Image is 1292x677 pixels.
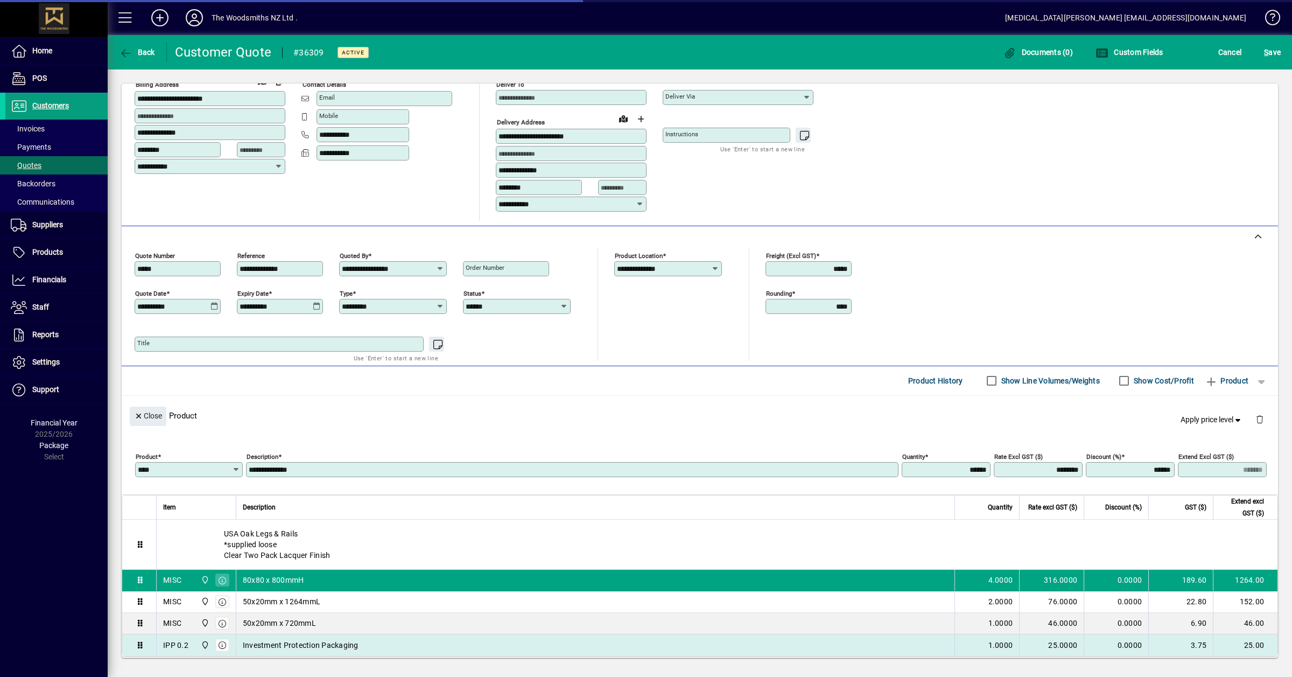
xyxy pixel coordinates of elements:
td: 25.00 [1213,634,1277,656]
app-page-header-button: Back [108,43,167,62]
div: 25.0000 [1026,640,1077,651]
span: The Woodsmiths [198,639,210,651]
span: The Woodsmiths [198,574,210,586]
mat-label: Order number [466,264,504,271]
span: Suppliers [32,220,63,229]
app-page-header-button: Delete [1247,414,1273,424]
mat-label: Description [247,452,278,460]
button: Copy to Delivery address [271,73,288,90]
span: 1.0000 [988,640,1013,651]
td: 189.60 [1148,570,1213,591]
div: The Woodsmiths NZ Ltd . [212,9,298,26]
span: Extend excl GST ($) [1220,495,1264,519]
mat-label: Type [340,289,353,297]
span: Support [32,385,59,394]
td: 46.00 [1213,613,1277,634]
mat-label: Deliver To [496,81,524,88]
div: MISC [163,575,181,585]
span: The Woodsmiths [198,596,210,608]
div: 46.0000 [1026,618,1077,629]
span: Invoices [11,124,45,133]
span: Quantity [988,501,1013,513]
span: Backorders [11,179,55,188]
span: Product [1205,372,1248,389]
span: 50x20mm x 720mmL [243,618,316,629]
app-page-header-button: Close [127,410,169,420]
a: View on map [254,72,271,89]
a: Products [5,239,108,266]
mat-label: Rate excl GST ($) [994,452,1043,460]
div: #36309 [293,44,324,61]
mat-label: Extend excl GST ($) [1178,452,1234,460]
mat-label: Title [137,339,150,347]
td: 0.0000 [1084,570,1148,591]
span: Active [342,49,364,56]
span: Settings [32,358,60,366]
div: IPP 0.2 [163,640,188,651]
span: Investment Protection Packaging [243,640,359,651]
mat-label: Quantity [902,452,925,460]
a: Staff [5,294,108,321]
a: Communications [5,193,108,211]
a: Home [5,38,108,65]
span: Payments [11,143,51,151]
mat-label: Email [319,94,335,101]
a: Knowledge Base [1257,2,1279,37]
span: Financials [32,275,66,284]
a: Backorders [5,175,108,193]
mat-hint: Use 'Enter' to start a new line [720,143,805,155]
span: Cancel [1218,44,1242,61]
span: S [1264,48,1268,57]
button: Apply price level [1176,410,1247,429]
button: Close [130,407,166,426]
mat-label: Reference [237,252,265,259]
mat-label: Expiry date [237,289,269,297]
button: Save [1261,43,1283,62]
button: Product [1199,371,1254,390]
span: Staff [32,303,49,311]
td: 0.0000 [1084,613,1148,634]
span: POS [32,74,47,82]
div: MISC [163,596,181,607]
a: Reports [5,322,108,348]
button: Choose address [632,110,649,128]
td: 6.90 [1148,613,1213,634]
button: Product History [904,371,967,390]
td: 3.75 [1148,634,1213,656]
a: Suppliers [5,212,108,239]
span: Item [163,501,176,513]
div: USA Oak Legs & Rails *supplied loose Clear Two Pack Lacquer Finish [157,520,1277,569]
a: Support [5,376,108,403]
td: 152.00 [1213,591,1277,613]
div: Product [122,396,1278,435]
mat-label: Quoted by [340,252,368,259]
div: 76.0000 [1026,596,1077,607]
mat-label: Instructions [665,130,698,138]
span: Apply price level [1181,414,1243,425]
button: Profile [177,8,212,27]
button: Custom Fields [1093,43,1166,62]
mat-label: Product [136,452,158,460]
button: Documents (0) [1000,43,1076,62]
div: Customer Quote [175,44,272,61]
td: 1264.00 [1213,570,1277,591]
a: Invoices [5,120,108,138]
mat-label: Product location [615,252,663,259]
span: Products [32,248,63,256]
span: Package [39,441,68,450]
span: Reports [32,330,59,339]
span: Home [32,46,52,55]
span: Communications [11,198,74,206]
span: 2.0000 [988,596,1013,607]
a: Financials [5,267,108,294]
mat-label: Quote number [135,252,175,259]
div: 316.0000 [1026,575,1077,585]
span: 50x20mm x 1264mmL [243,596,320,607]
span: GST ($) [1185,501,1206,513]
span: Financial Year [31,418,78,427]
button: Delete [1247,407,1273,432]
span: Rate excl GST ($) [1028,501,1077,513]
span: The Woodsmiths [198,617,210,629]
a: Payments [5,138,108,156]
a: Quotes [5,156,108,175]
